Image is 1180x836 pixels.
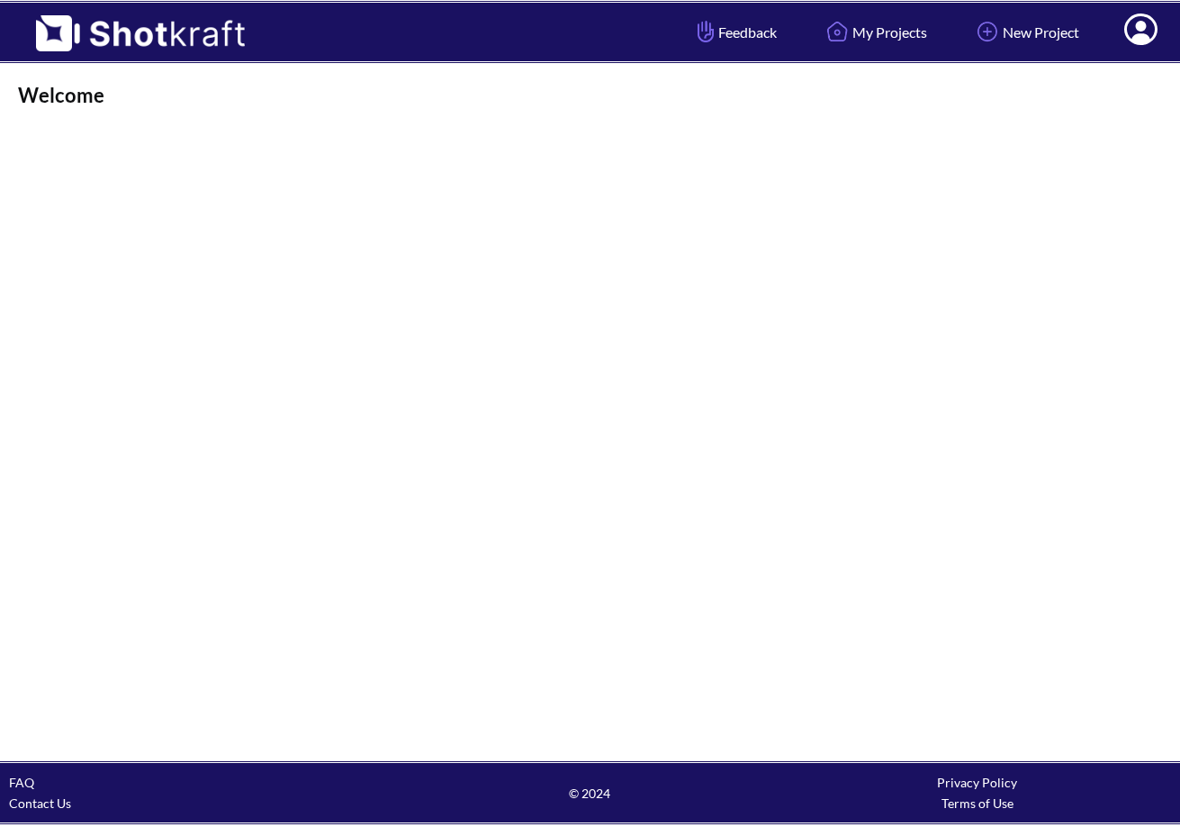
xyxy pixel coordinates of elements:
div: Privacy Policy [784,772,1171,793]
div: Terms of Use [784,793,1171,813]
img: Add Icon [972,16,1003,47]
a: New Project [959,8,1093,56]
span: Feedback [693,22,777,42]
a: Contact Us [9,795,71,811]
a: My Projects [808,8,941,56]
img: Hand Icon [693,16,718,47]
a: FAQ [9,775,34,790]
span: © 2024 [396,783,783,804]
div: Welcome [18,82,1162,109]
img: Home Icon [822,16,852,47]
